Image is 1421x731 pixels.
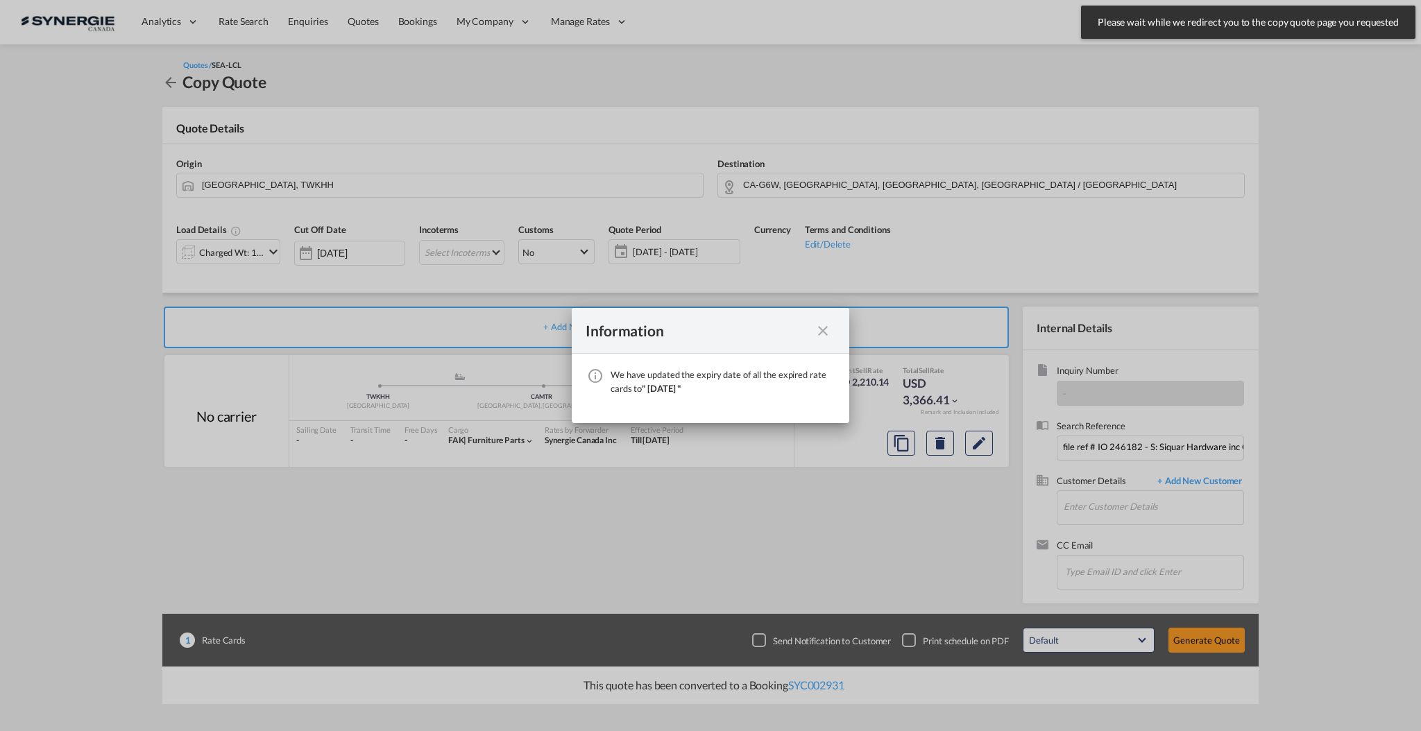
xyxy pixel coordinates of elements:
md-dialog: We have ... [572,308,849,423]
md-icon: icon-close fg-AAA8AD cursor [815,322,831,339]
span: Please wait while we redirect you to the copy quote page you requested [1094,15,1403,29]
md-icon: icon-information-outline [587,368,604,384]
div: Information [586,322,810,339]
div: We have updated the expiry date of all the expired rate cards to [611,368,835,395]
span: " [DATE] " [642,383,681,394]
